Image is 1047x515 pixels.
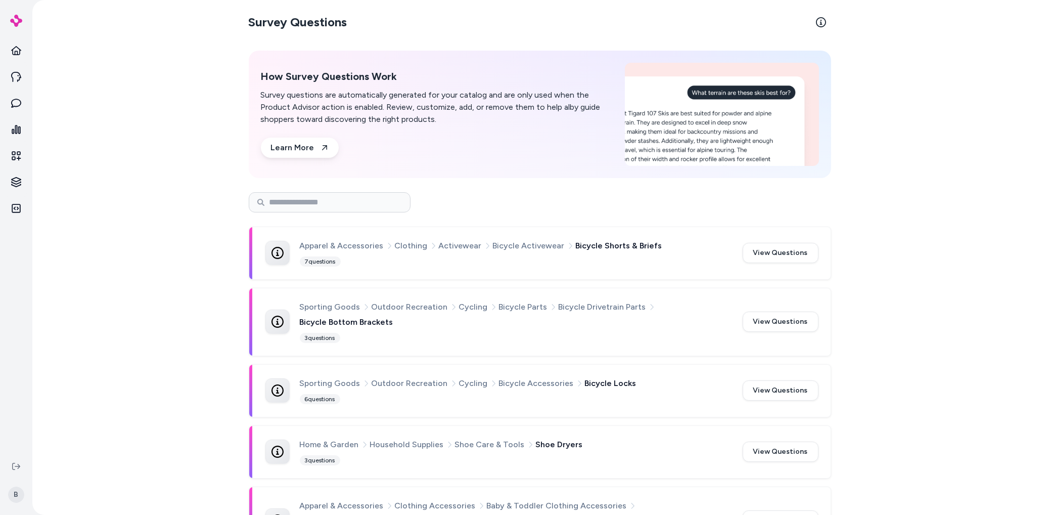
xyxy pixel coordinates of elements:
h2: Survey Questions [249,14,347,30]
span: Bicycle Shorts & Briefs [576,239,662,252]
div: 3 questions [300,333,340,343]
span: Shoe Dryers [536,438,583,451]
span: Bicycle Parts [499,301,548,314]
span: Cycling [459,301,488,314]
button: View Questions [743,243,818,263]
button: B [6,479,26,511]
div: 6 questions [300,394,340,404]
span: Baby & Toddler Clothing Accessories [487,499,627,512]
span: Sporting Goods [300,301,360,314]
a: Learn More [261,138,339,158]
span: Sporting Goods [300,377,360,390]
span: Clothing [395,239,428,252]
span: Bicycle Activewear [493,239,565,252]
button: View Questions [743,312,818,332]
div: 3 questions [300,455,340,465]
span: Clothing Accessories [395,499,476,512]
img: alby Logo [10,15,22,27]
span: Apparel & Accessories [300,239,384,252]
span: Cycling [459,377,488,390]
span: B [8,487,24,503]
span: Bicycle Drivetrain Parts [559,301,646,314]
span: Apparel & Accessories [300,499,384,512]
span: Activewear [439,239,482,252]
span: Bicycle Accessories [499,377,574,390]
span: Shoe Care & Tools [455,438,525,451]
span: Household Supplies [370,438,444,451]
button: View Questions [743,442,818,462]
img: How Survey Questions Work [625,63,819,166]
button: View Questions [743,380,818,401]
div: 7 questions [300,256,341,267]
span: Outdoor Recreation [372,377,448,390]
span: Bicycle Locks [585,377,636,390]
h2: How Survey Questions Work [261,70,613,83]
span: Outdoor Recreation [372,301,448,314]
span: Bicycle Bottom Brackets [300,316,393,329]
span: Home & Garden [300,438,359,451]
p: Survey questions are automatically generated for your catalog and are only used when the Product ... [261,89,613,125]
